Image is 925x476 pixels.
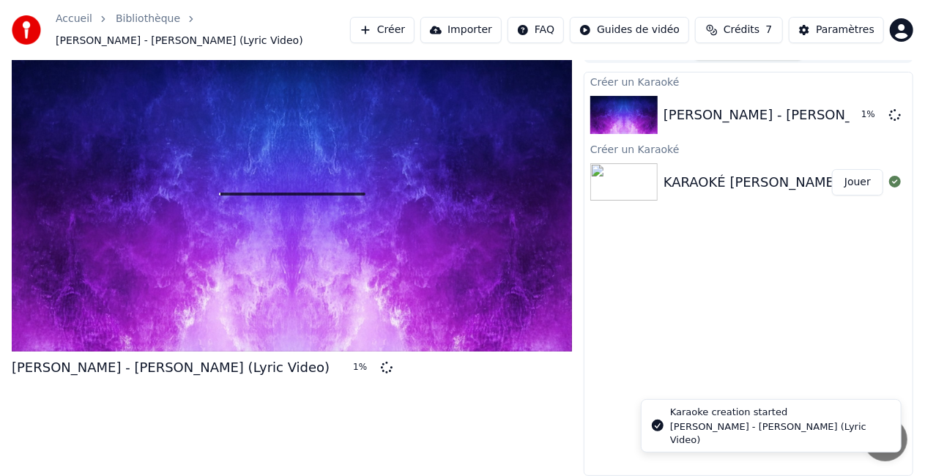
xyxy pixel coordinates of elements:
[353,362,375,373] div: 1 %
[765,23,772,37] span: 7
[420,17,502,43] button: Importer
[584,72,913,90] div: Créer un Karaoké
[584,140,913,157] div: Créer un Karaoké
[12,15,41,45] img: youka
[670,405,889,420] div: Karaoke creation started
[350,17,415,43] button: Créer
[508,17,564,43] button: FAQ
[56,12,92,26] a: Accueil
[816,23,874,37] div: Paramètres
[570,17,689,43] button: Guides de vidéo
[695,17,783,43] button: Crédits7
[670,420,889,447] div: [PERSON_NAME] - [PERSON_NAME] (Lyric Video)
[56,12,350,48] nav: breadcrumb
[832,169,883,196] button: Jouer
[789,17,884,43] button: Paramètres
[116,12,180,26] a: Bibliothèque
[12,357,330,378] div: [PERSON_NAME] - [PERSON_NAME] (Lyric Video)
[861,109,883,121] div: 1 %
[56,34,303,48] span: [PERSON_NAME] - [PERSON_NAME] (Lyric Video)
[724,23,759,37] span: Crédits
